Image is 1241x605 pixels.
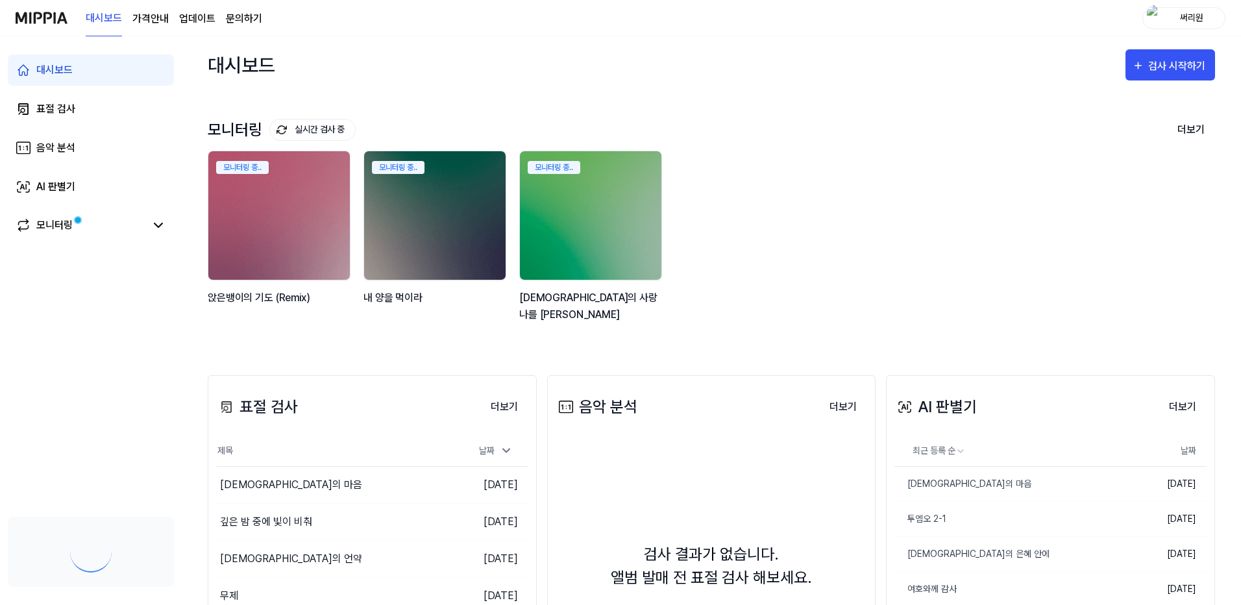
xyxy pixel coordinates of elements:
[894,512,946,526] div: 투엠오 2-1
[519,290,665,323] div: [DEMOGRAPHIC_DATA]의 사랑 나를 [PERSON_NAME]
[1159,394,1207,420] button: 더보기
[1148,58,1209,75] div: 검사 시작하기
[132,11,169,27] button: 가격안내
[819,393,867,420] a: 더보기
[208,290,353,323] div: 앉은뱅이의 기도 (Remix)
[480,393,528,420] a: 더보기
[1159,393,1207,420] a: 더보기
[36,101,75,117] div: 표절 검사
[8,171,174,203] a: AI 판별기
[819,394,867,420] button: 더보기
[86,1,122,36] a: 대시보드
[1131,537,1207,572] td: [DATE]
[364,151,506,280] img: backgroundIamge
[894,395,977,419] div: AI 판별기
[894,582,957,596] div: 여호와께 감사
[220,477,362,493] div: [DEMOGRAPHIC_DATA]의 마음
[894,477,1031,491] div: [DEMOGRAPHIC_DATA]의 마음
[226,11,262,27] a: 문의하기
[480,394,528,420] button: 더보기
[894,467,1131,501] a: [DEMOGRAPHIC_DATA]의 마음
[8,132,174,164] a: 음악 분석
[1131,436,1207,467] th: 날짜
[208,49,275,80] div: 대시보드
[269,119,356,141] button: 실시간 검사 중
[611,543,812,589] div: 검사 결과가 없습니다. 앨범 발매 전 표절 검사 해보세요.
[36,179,75,195] div: AI 판별기
[208,151,353,336] a: 모니터링 중..backgroundIamge앉은뱅이의 기도 (Remix)
[528,161,580,174] div: 모니터링 중..
[556,395,637,419] div: 음악 분석
[36,140,75,156] div: 음악 분석
[220,514,312,530] div: 깊은 밤 중에 빛이 비춰
[220,551,362,567] div: [DEMOGRAPHIC_DATA]의 언약
[208,151,350,280] img: backgroundIamge
[216,161,269,174] div: 모니터링 중..
[179,11,215,27] a: 업데이트
[363,290,509,323] div: 내 양을 먹이라
[1131,502,1207,537] td: [DATE]
[1125,49,1215,80] button: 검사 시작하기
[1166,10,1217,25] div: 써리원
[372,161,424,174] div: 모니터링 중..
[1147,5,1162,31] img: profile
[1142,7,1225,29] button: profile써리원
[894,537,1131,571] a: [DEMOGRAPHIC_DATA]의 은혜 안에
[450,504,528,541] td: [DATE]
[276,125,288,136] img: monitoring Icon
[520,151,661,280] img: backgroundIamge
[363,151,509,336] a: 모니터링 중..backgroundIamge내 양을 먹이라
[8,93,174,125] a: 표절 검사
[474,440,518,462] div: 날짜
[894,547,1050,561] div: [DEMOGRAPHIC_DATA]의 은혜 안에
[1131,467,1207,502] td: [DATE]
[208,119,356,141] div: 모니터링
[8,55,174,86] a: 대시보드
[450,467,528,504] td: [DATE]
[519,151,665,336] a: 모니터링 중..backgroundIamge[DEMOGRAPHIC_DATA]의 사랑 나를 [PERSON_NAME]
[216,395,298,419] div: 표절 검사
[36,217,73,233] div: 모니터링
[16,217,145,233] a: 모니터링
[894,502,1131,536] a: 투엠오 2-1
[220,588,238,604] div: 무제
[1167,116,1215,143] button: 더보기
[36,62,73,78] div: 대시보드
[216,436,450,467] th: 제목
[450,541,528,578] td: [DATE]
